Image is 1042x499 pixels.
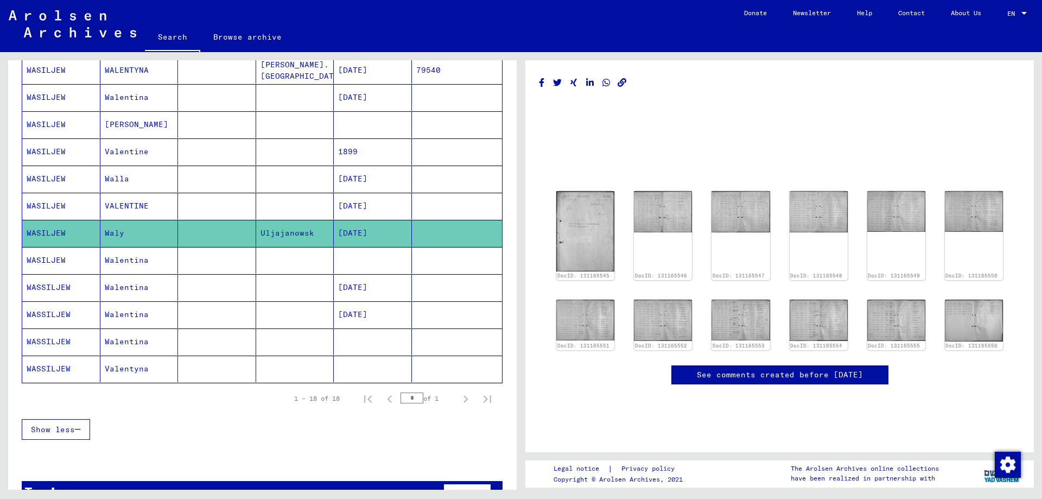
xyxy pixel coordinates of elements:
mat-cell: Walentina [100,274,179,301]
mat-cell: Valentine [100,138,179,165]
img: 001.jpg [634,191,692,232]
mat-cell: WASILJEW [22,220,100,247]
mat-cell: Walentina [100,329,179,355]
button: First page [357,388,379,409]
button: Copy link [617,76,628,90]
a: Privacy policy [613,463,688,475]
a: DocID: 131165550 [945,273,997,279]
mat-cell: WASSILJEW [22,274,100,301]
a: DocID: 131165554 [790,343,842,349]
a: DocID: 131165549 [868,273,920,279]
mat-cell: VALENTINE [100,193,179,219]
button: Next page [455,388,476,409]
mat-cell: Walentina [100,247,179,274]
mat-cell: WASILJEW [22,193,100,219]
img: 001.jpg [790,300,848,341]
mat-cell: WASSILJEW [22,356,100,382]
mat-cell: 79540 [412,57,503,84]
p: Copyright © Arolsen Archives, 2021 [554,475,688,484]
div: Change consent [994,451,1020,477]
img: Change consent [995,452,1021,478]
a: DocID: 131165545 [557,273,609,279]
span: EN [1007,10,1019,17]
a: DocID: 131165553 [713,343,765,349]
a: DocID: 131165556 [945,343,997,349]
span: Show less [31,425,75,434]
mat-cell: [DATE] [334,57,412,84]
button: Previous page [379,388,401,409]
p: have been realized in partnership with [791,473,939,483]
mat-cell: [DATE] [334,274,412,301]
img: Arolsen_neg.svg [9,10,136,37]
a: Browse archive [200,24,295,50]
img: 001.jpg [867,191,925,232]
img: 001.jpg [790,191,848,232]
img: 001.jpg [711,191,770,232]
button: Last page [476,388,498,409]
img: 001.jpg [945,300,1003,341]
a: DocID: 131165547 [713,273,765,279]
a: Legal notice [554,463,608,475]
a: Search [145,24,200,52]
mat-cell: [DATE] [334,220,412,247]
img: 001.jpg [867,300,925,341]
button: Share on Xing [568,76,580,90]
mat-cell: 1899 [334,138,412,165]
mat-cell: [DATE] [334,301,412,328]
mat-cell: [DATE] [334,166,412,192]
mat-cell: WASILJEW [22,166,100,192]
mat-cell: WASILJEW [22,247,100,274]
mat-cell: WASILJEW [22,138,100,165]
mat-cell: [DATE] [334,193,412,219]
a: DocID: 131165555 [868,343,920,349]
mat-cell: Uljajanowsk [256,220,334,247]
img: yv_logo.png [982,460,1022,487]
div: of 1 [401,393,455,403]
mat-cell: WASILJEW [22,57,100,84]
mat-cell: Walentina [100,301,179,328]
mat-cell: Walentina [100,84,179,111]
button: Share on Facebook [536,76,548,90]
button: Show less [22,419,90,440]
button: Share on WhatsApp [601,76,612,90]
img: 001.jpg [556,191,614,271]
img: 001.jpg [556,300,614,340]
mat-cell: WASSILJEW [22,329,100,355]
img: 001.jpg [945,191,1003,232]
p: The Arolsen Archives online collections [791,464,939,473]
mat-cell: WALENTYNA [100,57,179,84]
a: DocID: 131165546 [635,273,687,279]
mat-cell: Valentyna [100,356,179,382]
mat-cell: [DATE] [334,84,412,111]
a: DocID: 131165551 [557,343,609,349]
mat-cell: WASSILJEW [22,301,100,328]
button: Share on Twitter [552,76,563,90]
span: Filter [453,489,482,499]
a: DocID: 131165548 [790,273,842,279]
img: 001.jpg [634,300,692,340]
mat-cell: WASILJEW [22,111,100,138]
button: Share on LinkedIn [584,76,596,90]
mat-cell: Walla [100,166,179,192]
mat-cell: [PERSON_NAME]. [GEOGRAPHIC_DATA] [256,57,334,84]
div: 1 – 18 of 18 [294,394,340,403]
mat-cell: [PERSON_NAME] [100,111,179,138]
a: DocID: 131165552 [635,343,687,349]
img: 001.jpg [711,300,770,340]
mat-cell: Waly [100,220,179,247]
mat-cell: WASILJEW [22,84,100,111]
div: | [554,463,688,475]
a: See comments created before [DATE] [697,369,863,381]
